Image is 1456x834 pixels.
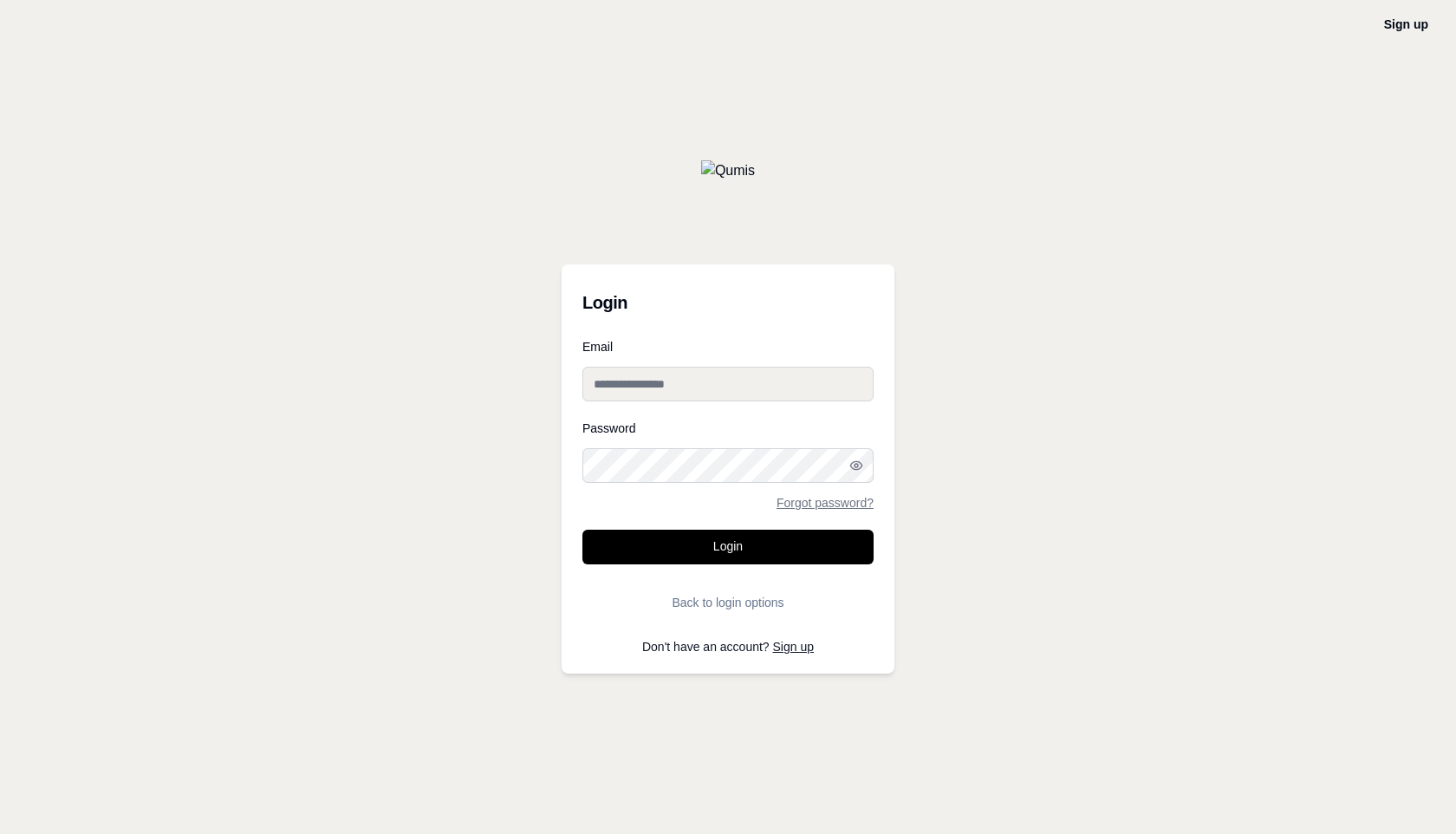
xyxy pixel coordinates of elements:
[773,640,814,654] a: Sign up
[582,641,874,653] p: Don't have an account?
[582,585,874,620] button: Back to login options
[582,285,874,320] h3: Login
[582,422,874,434] label: Password
[582,530,874,564] button: Login
[1384,17,1428,31] a: Sign up
[777,497,874,509] a: Forgot password?
[582,341,874,353] label: Email
[701,160,755,181] img: Qumis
